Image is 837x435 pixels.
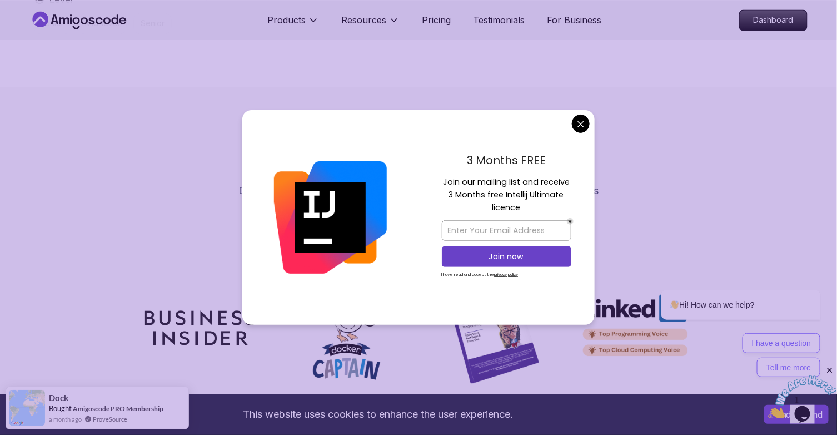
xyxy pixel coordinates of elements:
[267,13,306,27] p: Products
[49,404,72,413] span: Bought
[290,272,401,383] img: partner_docker
[581,294,692,362] img: partner_linkedin
[232,183,605,214] p: Discover the platforms, publications, and communities where Amigoscode has been featured
[49,414,82,424] span: a month ago
[739,9,808,31] a: Dashboard
[267,13,319,36] button: Products
[473,13,525,27] a: Testimonials
[4,4,9,14] span: 1
[73,404,163,413] a: Amigoscode PRO Membership
[93,414,127,424] a: ProveSource
[341,13,386,27] p: Resources
[436,272,547,383] img: partner_java
[422,13,451,27] a: Pricing
[29,154,808,176] h2: We're Featured on
[49,393,68,403] span: Dock
[740,10,807,30] p: Dashboard
[547,13,601,27] a: For Business
[341,13,400,36] button: Resources
[9,390,45,426] img: provesource social proof notification image
[764,405,829,424] button: Accept cookies
[145,310,256,345] img: partner_insider
[768,365,837,418] iframe: chat widget
[626,202,826,385] iframe: chat widget
[8,402,748,427] div: This website uses cookies to enhance the user experience.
